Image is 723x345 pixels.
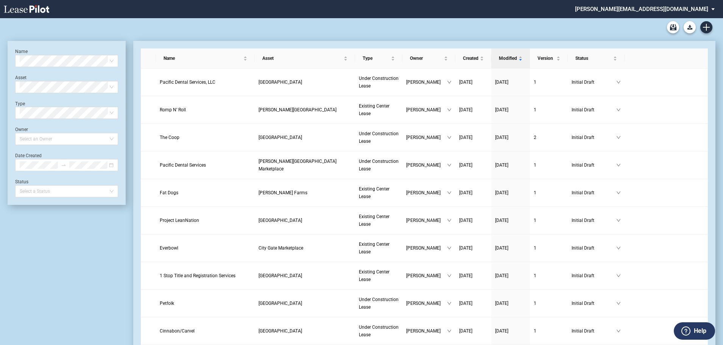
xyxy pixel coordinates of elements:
span: Modified [499,55,517,62]
a: 1 [534,189,564,197]
a: [DATE] [459,134,488,141]
span: Existing Center Lease [359,242,390,254]
span: down [616,108,621,112]
a: Romp N’ Roll [160,106,251,114]
span: Petfolk [160,301,174,306]
span: [DATE] [459,135,472,140]
span: Initial Draft [572,272,616,279]
span: down [616,273,621,278]
span: Initial Draft [572,78,616,86]
span: down [616,135,621,140]
span: [DATE] [495,80,508,85]
label: Help [694,326,706,336]
span: Harvest Grove [259,301,302,306]
span: Under Construction Lease [359,325,399,337]
span: [DATE] [459,190,472,195]
span: [DATE] [459,301,472,306]
a: 1 [534,106,564,114]
span: [DATE] [495,245,508,251]
span: down [616,190,621,195]
a: [GEOGRAPHIC_DATA] [259,300,351,307]
span: Circle Cross Ranch [259,273,302,278]
span: Fat Dogs [160,190,178,195]
th: Modified [491,48,530,69]
span: Initial Draft [572,244,616,252]
span: Asset [262,55,342,62]
span: down [616,218,621,223]
span: down [447,108,452,112]
span: [PERSON_NAME] [406,106,447,114]
button: Download Blank Form [684,21,696,33]
a: Pacific Dental Services [160,161,251,169]
span: 1 [534,301,536,306]
a: Existing Center Lease [359,240,399,256]
span: Owner [410,55,443,62]
a: 1 [534,300,564,307]
span: Version [538,55,555,62]
a: [GEOGRAPHIC_DATA] [259,217,351,224]
a: Everbowl [160,244,251,252]
span: Kiley Ranch Marketplace [259,159,337,172]
span: Name [164,55,242,62]
a: 1 [534,217,564,224]
a: [DATE] [459,78,488,86]
span: down [616,163,621,167]
span: [PERSON_NAME] [406,189,447,197]
th: Asset [255,48,355,69]
a: [PERSON_NAME][GEOGRAPHIC_DATA] [259,106,351,114]
span: down [616,246,621,250]
span: Harvest Grove [259,135,302,140]
span: Romp N’ Roll [160,107,186,112]
span: 1 [534,245,536,251]
label: Status [15,179,28,184]
a: [DATE] [459,300,488,307]
a: Existing Center Lease [359,102,399,117]
span: down [616,329,621,333]
label: Date Created [15,153,42,158]
span: Pacific Dental Services [160,162,206,168]
span: down [447,190,452,195]
span: down [447,246,452,250]
button: Help [674,322,715,340]
span: Under Construction Lease [359,159,399,172]
span: Harvest Grove [259,80,302,85]
a: [DATE] [459,217,488,224]
span: Status [575,55,612,62]
span: [DATE] [459,218,472,223]
span: [PERSON_NAME] [406,300,447,307]
label: Name [15,49,28,54]
a: Archive [667,21,679,33]
a: [DATE] [495,300,526,307]
span: Initial Draft [572,106,616,114]
span: [DATE] [459,273,472,278]
span: Everbowl [160,245,178,251]
span: down [447,80,452,84]
span: Harvest Grove [259,328,302,334]
span: 1 [534,80,536,85]
span: 1 [534,218,536,223]
span: down [447,163,452,167]
span: Existing Center Lease [359,269,390,282]
span: down [447,329,452,333]
a: Project LeanNation [160,217,251,224]
a: [DATE] [459,106,488,114]
a: [DATE] [495,327,526,335]
span: Initial Draft [572,189,616,197]
a: Under Construction Lease [359,158,399,173]
span: [DATE] [459,328,472,334]
span: Initial Draft [572,327,616,335]
span: to [61,162,66,168]
a: [PERSON_NAME][GEOGRAPHIC_DATA] Marketplace [259,158,351,173]
span: down [616,80,621,84]
a: [DATE] [459,189,488,197]
th: Owner [402,48,455,69]
span: [DATE] [459,107,472,112]
span: 1 [534,190,536,195]
a: Pacific Dental Services, LLC [160,78,251,86]
span: down [447,218,452,223]
span: Gladden Farms [259,190,307,195]
a: [PERSON_NAME] Farms [259,189,351,197]
th: Status [568,48,625,69]
th: Type [355,48,402,69]
span: Pacific Dental Services, LLC [160,80,215,85]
